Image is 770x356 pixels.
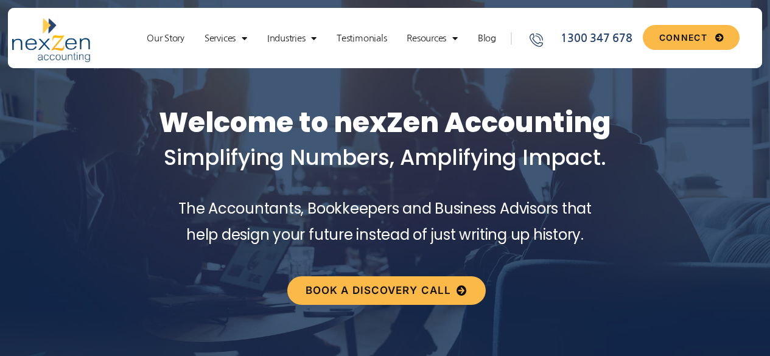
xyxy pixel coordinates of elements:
a: CONNECT [643,25,740,50]
span: The Accountants, Bookkeepers and Business Advisors that help design your future instead of just w... [178,198,592,245]
span: CONNECT [659,33,707,42]
a: Blog [472,32,502,44]
span: Book a discovery call [306,285,451,296]
a: Our Story [141,32,191,44]
a: Industries [261,32,323,44]
a: Book a discovery call [287,276,486,305]
a: Services [198,32,253,44]
span: Simplifying Numbers, Amplifying Impact. [164,142,606,172]
a: Testimonials [331,32,393,44]
span: 1300 347 678 [558,30,632,47]
nav: Menu [139,32,505,44]
a: 1300 347 678 [528,30,643,47]
a: Resources [401,32,464,44]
